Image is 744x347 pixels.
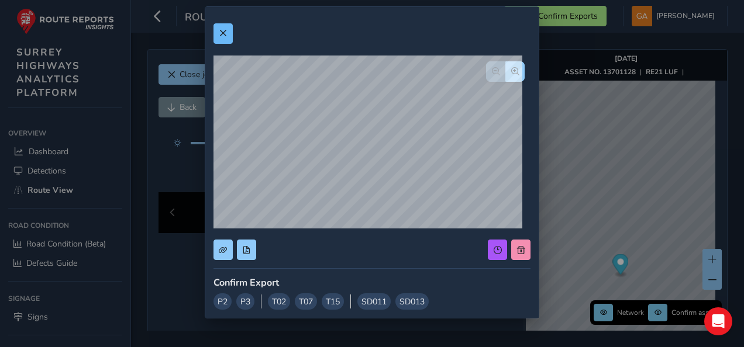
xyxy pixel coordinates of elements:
[326,296,340,308] span: T15
[361,296,387,308] span: SD011
[213,276,531,289] div: Confirm Export
[240,296,250,308] span: P3
[299,296,313,308] span: T07
[272,296,286,308] span: T02
[399,296,425,308] span: SD013
[218,296,228,308] span: P2
[704,307,732,335] div: Open Intercom Messenger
